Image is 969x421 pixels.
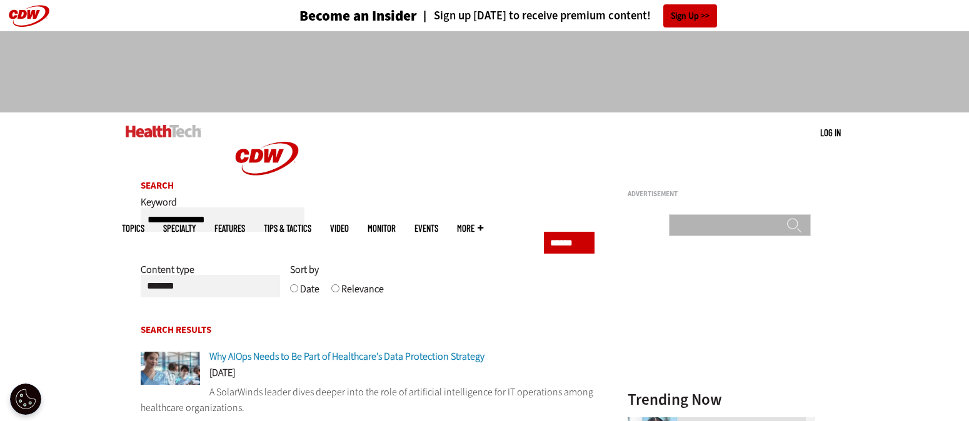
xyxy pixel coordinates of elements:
[663,4,717,27] a: Sign Up
[209,350,484,363] a: Why AIOps Needs to Be Part of Healthcare’s Data Protection Strategy
[299,9,417,23] h3: Become an Insider
[214,224,245,233] a: Features
[414,224,438,233] a: Events
[141,384,595,416] p: A SolarWinds leader dives deeper into the role of artificial intelligence for IT operations among...
[220,195,314,208] a: CDW
[628,202,815,359] iframe: advertisement
[341,282,384,305] label: Relevance
[457,224,483,233] span: More
[820,126,841,139] div: User menu
[163,224,196,233] span: Specialty
[628,392,815,407] h3: Trending Now
[141,325,595,335] h2: Search Results
[368,224,396,233] a: MonITor
[220,112,314,205] img: Home
[10,384,41,415] div: Cookie Settings
[141,352,200,385] img: Doctor using tablet in hospital
[290,263,319,276] span: Sort by
[417,10,651,22] a: Sign up [DATE] to receive premium content!
[300,282,319,305] label: Date
[141,263,194,285] label: Content type
[330,224,349,233] a: Video
[141,368,595,384] div: [DATE]
[257,44,712,100] iframe: advertisement
[264,224,311,233] a: Tips & Tactics
[122,224,144,233] span: Topics
[126,125,201,137] img: Home
[10,384,41,415] button: Open Preferences
[820,127,841,138] a: Log in
[253,9,417,23] a: Become an Insider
